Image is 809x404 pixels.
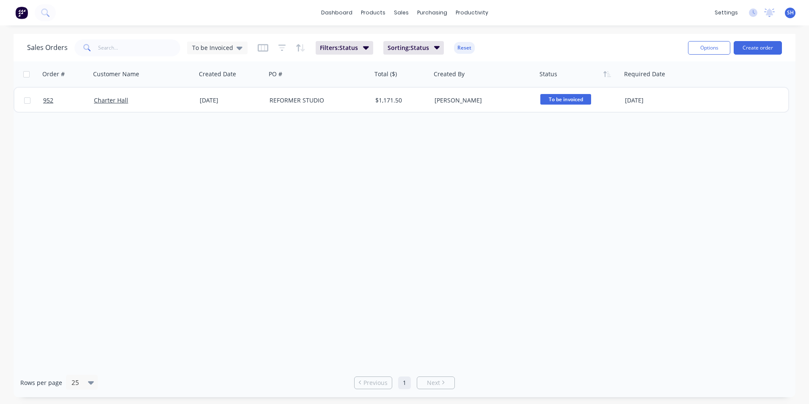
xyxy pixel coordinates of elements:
[93,70,139,78] div: Customer Name
[383,41,444,55] button: Sorting:Status
[200,96,263,105] div: [DATE]
[398,376,411,389] a: Page 1 is your current page
[413,6,451,19] div: purchasing
[316,41,373,55] button: Filters:Status
[270,96,363,105] div: REFORMER STUDIO
[199,70,236,78] div: Created Date
[20,379,62,387] span: Rows per page
[435,96,528,105] div: [PERSON_NAME]
[43,88,94,113] a: 952
[374,70,397,78] div: Total ($)
[357,6,390,19] div: products
[363,379,388,387] span: Previous
[539,70,557,78] div: Status
[390,6,413,19] div: sales
[434,70,465,78] div: Created By
[98,39,181,56] input: Search...
[688,41,730,55] button: Options
[15,6,28,19] img: Factory
[355,379,392,387] a: Previous page
[317,6,357,19] a: dashboard
[417,379,454,387] a: Next page
[94,96,128,104] a: Charter Hall
[320,44,358,52] span: Filters: Status
[787,9,794,17] span: SH
[625,96,692,105] div: [DATE]
[27,44,68,52] h1: Sales Orders
[454,42,475,54] button: Reset
[43,96,53,105] span: 952
[42,70,65,78] div: Order #
[451,6,493,19] div: productivity
[192,43,233,52] span: To be Invoiced
[427,379,440,387] span: Next
[351,376,458,389] ul: Pagination
[710,6,742,19] div: settings
[734,41,782,55] button: Create order
[375,96,425,105] div: $1,171.50
[269,70,282,78] div: PO #
[540,94,591,105] span: To be invoiced
[624,70,665,78] div: Required Date
[388,44,429,52] span: Sorting: Status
